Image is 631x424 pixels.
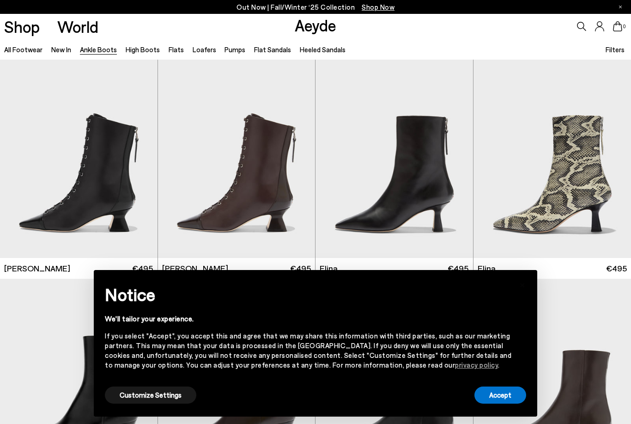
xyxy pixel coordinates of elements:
[4,263,70,274] span: [PERSON_NAME]
[455,361,498,369] a: privacy policy
[237,1,394,13] p: Out Now | Fall/Winter ‘25 Collection
[158,60,315,258] img: Gwen Lace-Up Boots
[315,258,473,279] a: Elina €495
[51,45,71,54] a: New In
[158,258,315,279] a: [PERSON_NAME] €495
[169,45,184,54] a: Flats
[254,45,291,54] a: Flat Sandals
[105,331,511,370] div: If you select "Accept", you accept this and agree that we may share this information with third p...
[80,45,117,54] a: Ankle Boots
[300,45,346,54] a: Heeled Sandals
[4,18,40,35] a: Shop
[362,3,394,11] span: Navigate to /collections/new-in
[511,273,534,295] button: Close this notice
[193,45,216,54] a: Loafers
[105,314,511,324] div: We'll tailor your experience.
[126,45,160,54] a: High Boots
[295,15,336,35] a: Aeyde
[606,45,625,54] span: Filters
[57,18,98,35] a: World
[105,387,196,404] button: Customize Settings
[519,277,526,290] span: ×
[622,24,627,29] span: 0
[606,263,627,274] span: €495
[4,45,42,54] a: All Footwear
[474,387,526,404] button: Accept
[315,60,473,258] img: Elina Ankle Boots
[613,21,622,31] a: 0
[224,45,245,54] a: Pumps
[105,283,511,307] h2: Notice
